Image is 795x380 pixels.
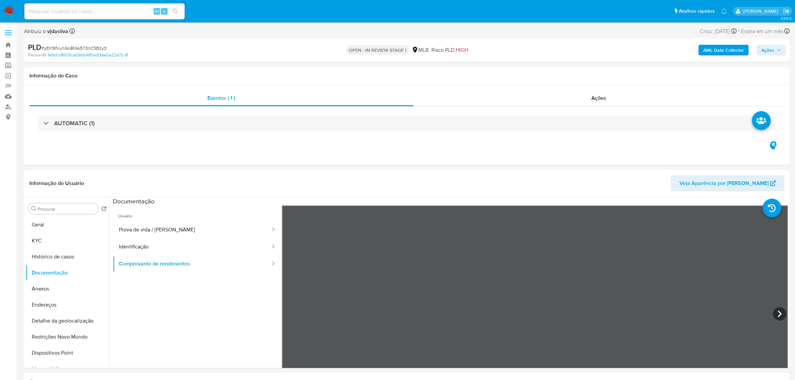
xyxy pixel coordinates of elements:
[31,206,36,211] button: Procurar
[48,52,128,58] a: fe9b0c8609ca59b6480ed13ea0a22e7b
[703,45,744,55] b: AML Data Collector
[28,42,41,52] b: PLD
[26,313,109,329] button: Detalhe da geolocalização
[29,180,84,187] h1: Informação do Usuário
[26,361,109,377] button: Marcas AML
[207,94,235,102] span: Eventos ( 1 )
[412,46,429,54] div: MLB
[46,27,68,35] b: vjdasilva
[431,46,468,54] span: Risco PLD:
[26,217,109,233] button: Geral
[679,175,769,191] span: Veja Aparência por [PERSON_NAME]
[26,265,109,281] button: Documentação
[29,72,784,79] h1: Informação do Caso
[26,329,109,345] button: Restrições Novo Mundo
[101,206,107,213] button: Retornar ao pedido padrão
[41,45,107,51] span: # yEK9lfvunGo8MA5T3nC5Bzy3
[154,8,160,14] span: Alt
[28,52,46,58] b: Person ID
[24,28,68,35] span: Atribuiu o
[37,116,776,131] div: AUTOMATIC (1)
[26,281,109,297] button: Anexos
[168,7,182,16] button: search-icon
[671,175,784,191] button: Veja Aparência por [PERSON_NAME]
[700,27,737,36] div: Criou: [DATE]
[679,8,715,15] span: Atalhos rápidos
[26,345,109,361] button: Dispositivos Point
[38,206,96,212] input: Procurar
[783,8,790,15] a: Sair
[591,94,606,102] span: Ações
[741,28,783,35] span: Expira em um mês
[24,7,185,16] input: Pesquise usuários ou casos...
[26,249,109,265] button: Histórico de casos
[163,8,165,14] span: s
[26,297,109,313] button: Endereços
[743,8,781,14] p: viviane.jdasilva@mercadopago.com.br
[54,120,95,127] h3: AUTOMATIC (1)
[757,45,786,55] button: Ações
[346,45,409,55] p: OPEN - IN REVIEW STAGE I
[699,45,749,55] button: AML Data Collector
[26,233,109,249] button: KYC
[456,46,468,54] span: HIGH
[738,27,740,36] span: -
[761,45,774,55] span: Ações
[721,8,727,14] a: Notificações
